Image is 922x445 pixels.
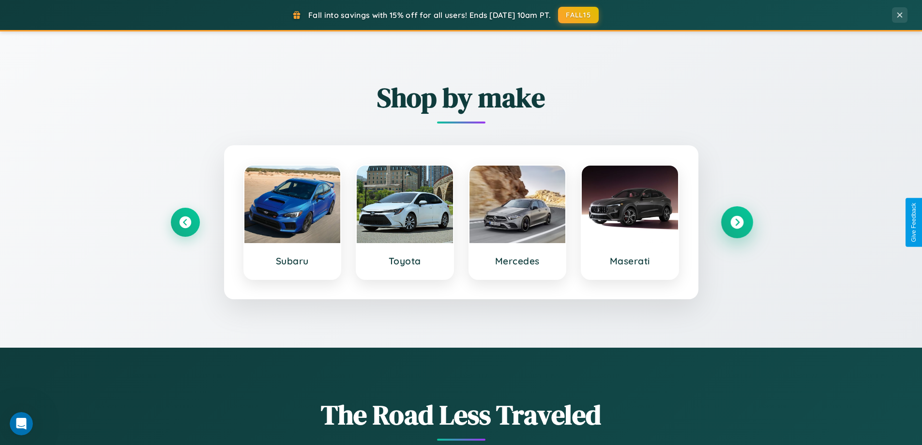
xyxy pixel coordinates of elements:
div: Give Feedback [910,203,917,242]
h3: Maserati [591,255,668,267]
h2: Shop by make [171,79,752,116]
iframe: Intercom live chat [10,412,33,435]
span: Fall into savings with 15% off for all users! Ends [DATE] 10am PT. [308,10,551,20]
h3: Toyota [366,255,443,267]
h1: The Road Less Traveled [171,396,752,433]
h3: Mercedes [479,255,556,267]
button: FALL15 [558,7,599,23]
h3: Subaru [254,255,331,267]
